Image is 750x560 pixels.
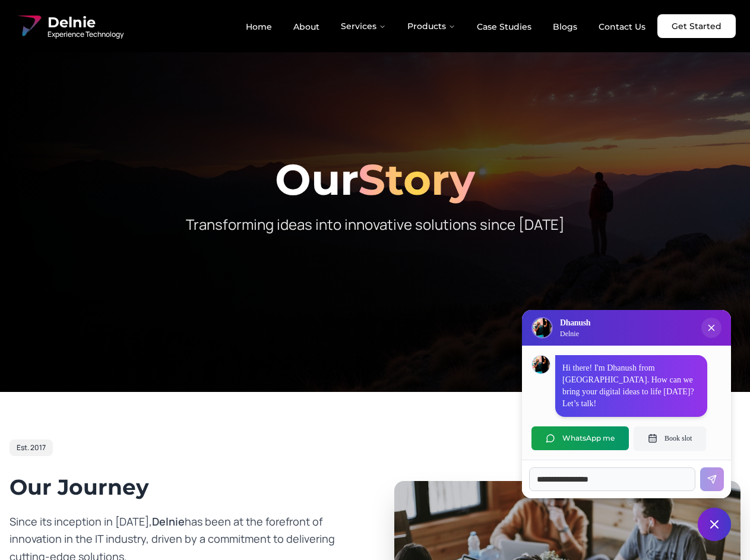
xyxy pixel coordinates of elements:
button: WhatsApp me [531,426,629,450]
img: Delnie Logo [533,318,552,337]
a: Get Started [657,14,736,38]
button: Close chat [698,508,731,541]
button: Close chat popup [701,318,721,338]
a: Case Studies [467,17,541,37]
a: Blogs [543,17,587,37]
span: Story [358,153,475,205]
img: Dhanush [532,356,550,374]
p: Transforming ideas into innovative solutions since [DATE] [147,215,603,234]
span: Delnie [152,514,185,529]
span: Experience Technology [48,30,124,39]
button: Book slot [634,426,706,450]
a: Delnie Logo Full [14,12,124,40]
a: Contact Us [589,17,655,37]
h3: Dhanush [560,317,590,329]
button: Products [398,14,465,38]
span: Est. 2017 [17,443,46,453]
img: Delnie Logo [14,12,43,40]
span: Delnie [48,13,124,32]
h1: Our [10,158,740,201]
p: Hi there! I'm Dhanush from [GEOGRAPHIC_DATA]. How can we bring your digital ideas to life [DATE]?... [562,362,700,410]
nav: Main [236,14,655,38]
p: Delnie [560,329,590,338]
a: Home [236,17,281,37]
h2: Our Journey [10,475,356,499]
button: Services [331,14,395,38]
a: About [284,17,329,37]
